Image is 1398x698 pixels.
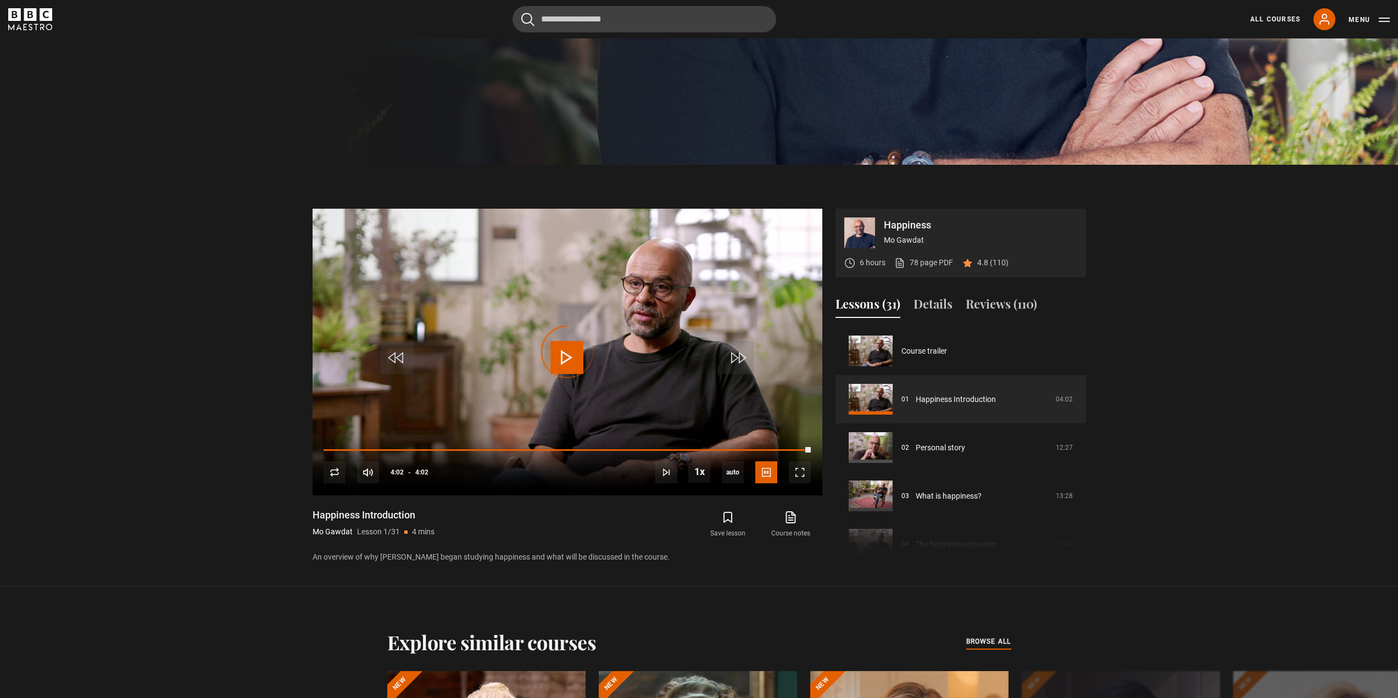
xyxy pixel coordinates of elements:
[313,551,822,563] p: An overview of why [PERSON_NAME] began studying happiness and what will be discussed in the course.
[324,449,810,451] div: Progress Bar
[387,630,597,654] h2: Explore similar courses
[884,234,1077,246] p: Mo Gawdat
[513,6,776,32] input: Search
[722,461,744,483] span: auto
[324,461,346,483] button: Replay
[916,442,965,454] a: Personal story
[655,461,677,483] button: Next Lesson
[412,526,435,538] p: 4 mins
[313,509,435,522] h1: Happiness Introduction
[914,295,953,318] button: Details
[408,468,411,476] span: -
[688,461,710,483] button: Playback Rate
[722,461,744,483] div: Current quality: 720p
[789,461,811,483] button: Fullscreen
[901,345,947,357] a: Course trailer
[391,462,404,482] span: 4:02
[521,13,534,26] button: Submit the search query
[916,490,982,502] a: What is happiness?
[357,526,400,538] p: Lesson 1/31
[697,509,759,540] button: Save lesson
[894,257,953,269] a: 78 page PDF
[966,636,1011,647] span: browse all
[759,509,822,540] a: Course notes
[916,394,996,405] a: Happiness Introduction
[313,209,822,495] video-js: Video Player
[977,257,1009,269] p: 4.8 (110)
[313,526,353,538] p: Mo Gawdat
[357,461,379,483] button: Mute
[966,295,1037,318] button: Reviews (110)
[8,8,52,30] svg: BBC Maestro
[966,636,1011,648] a: browse all
[1250,14,1300,24] a: All Courses
[860,257,885,269] p: 6 hours
[1349,14,1390,25] button: Toggle navigation
[836,295,900,318] button: Lessons (31)
[415,462,428,482] span: 4:02
[755,461,777,483] button: Captions
[884,220,1077,230] p: Happiness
